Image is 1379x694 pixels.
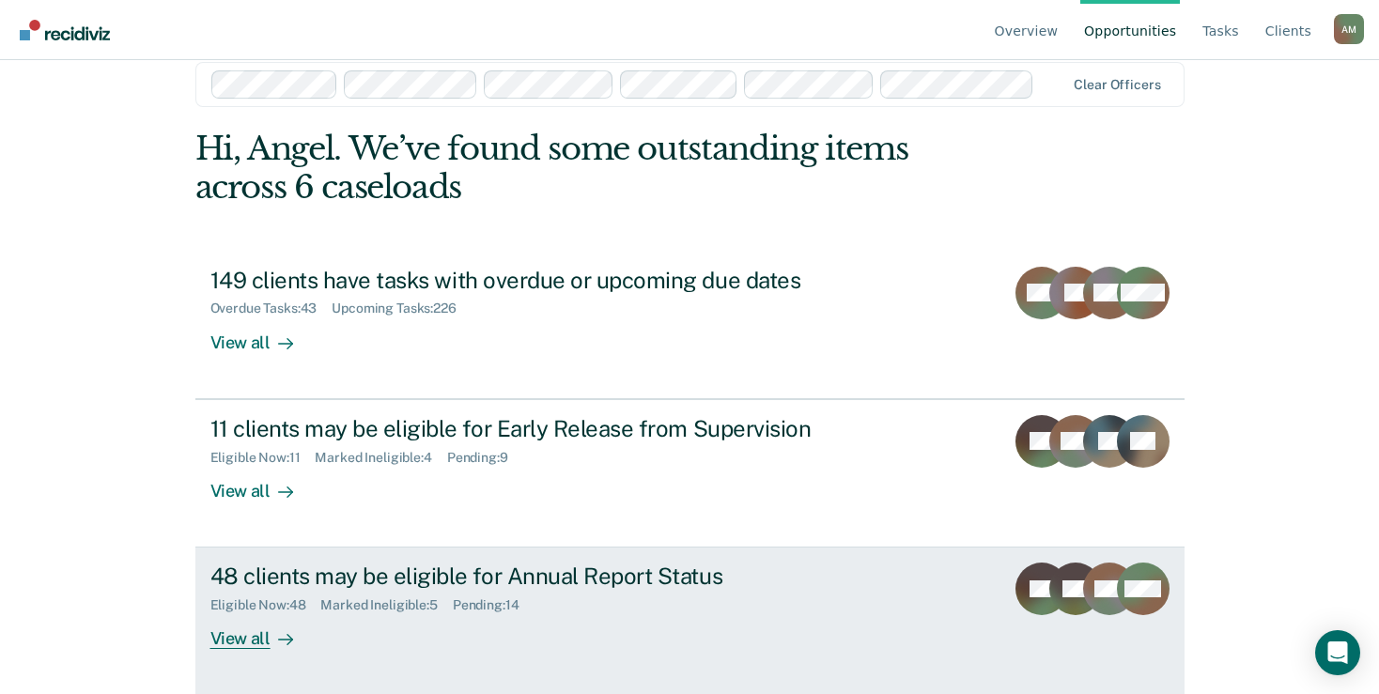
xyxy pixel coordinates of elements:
a: 149 clients have tasks with overdue or upcoming due datesOverdue Tasks:43Upcoming Tasks:226View all [195,252,1185,399]
div: 11 clients may be eligible for Early Release from Supervision [210,415,870,442]
div: 149 clients have tasks with overdue or upcoming due dates [210,267,870,294]
div: 48 clients may be eligible for Annual Report Status [210,563,870,590]
div: Open Intercom Messenger [1315,630,1360,675]
div: Pending : 9 [447,450,523,466]
div: Marked Ineligible : 4 [315,450,446,466]
div: View all [210,613,316,650]
div: Pending : 14 [453,597,535,613]
img: Recidiviz [20,20,110,40]
div: Marked Ineligible : 5 [320,597,452,613]
div: Upcoming Tasks : 226 [332,301,472,316]
div: A M [1334,14,1364,44]
div: Eligible Now : 48 [210,597,321,613]
button: Profile dropdown button [1334,14,1364,44]
a: 11 clients may be eligible for Early Release from SupervisionEligible Now:11Marked Ineligible:4Pe... [195,399,1185,547]
div: Clear officers [1074,77,1160,93]
div: View all [210,465,316,501]
div: Eligible Now : 11 [210,450,316,466]
div: View all [210,316,316,353]
div: Hi, Angel. We’ve found some outstanding items across 6 caseloads [195,130,986,207]
div: Overdue Tasks : 43 [210,301,333,316]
